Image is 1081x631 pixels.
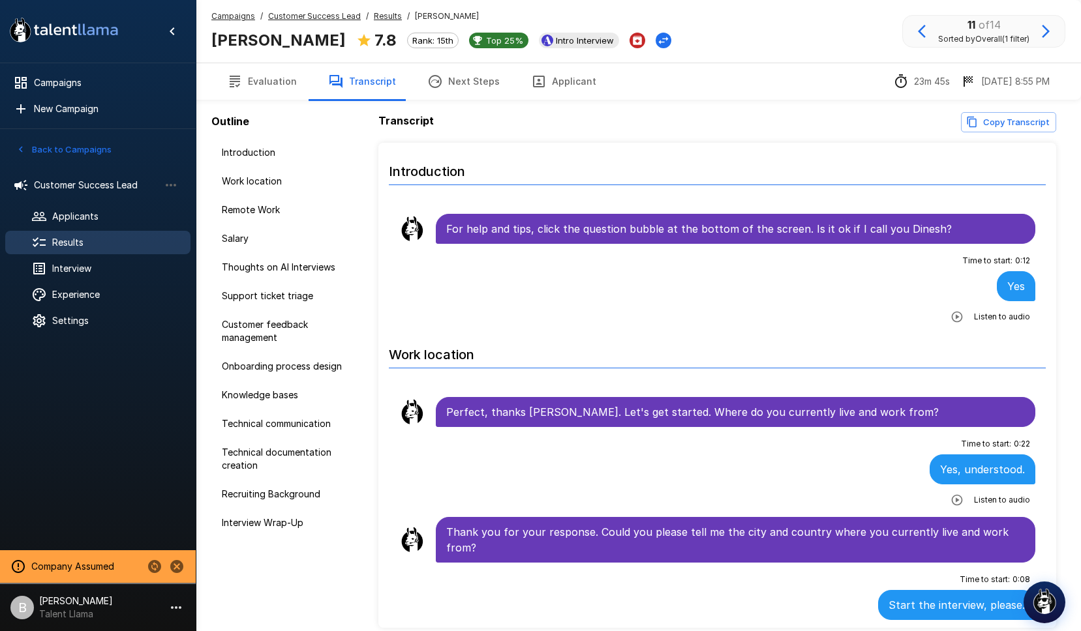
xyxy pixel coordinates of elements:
[399,399,425,425] img: llama_clean.png
[211,313,363,349] div: Customer feedback management
[211,256,363,279] div: Thoughts on AI Interviews
[446,404,1025,420] p: Perfect, thanks [PERSON_NAME]. Let's get started. Where do you currently live and work from?
[399,527,425,553] img: llama_clean.png
[1015,254,1030,267] span: 0 : 12
[446,524,1025,555] p: Thank you for your response. Could you please tell me the city and country where you currently li...
[1014,437,1030,450] span: 0 : 22
[541,35,553,46] img: ashbyhq_logo.jpeg
[981,75,1050,88] p: [DATE] 8:55 PM
[967,18,975,31] b: 11
[222,446,352,472] span: Technical documentation creation
[222,516,352,529] span: Interview Wrap-Up
[889,597,1025,613] p: Start the interview, please.
[211,198,363,222] div: Remote Work
[539,33,619,48] div: View profile in Ashby
[366,10,369,23] span: /
[222,318,352,344] span: Customer feedback management
[961,437,1011,450] span: Time to start :
[551,35,619,46] span: Intro Interview
[222,175,352,188] span: Work location
[961,112,1056,132] button: Copy transcript
[1007,278,1025,294] p: Yes
[211,482,363,506] div: Recruiting Background
[389,151,1046,185] h6: Introduction
[211,11,255,21] u: Campaigns
[211,355,363,378] div: Onboarding process design
[1031,588,1058,614] img: logo_glasses@2x.png
[979,18,1001,31] span: of 14
[656,33,671,48] button: Change Stage
[446,221,1025,237] p: For help and tips, click the question bubble at the bottom of the screen. Is it ok if I call you ...
[222,203,352,216] span: Remote Work
[211,511,363,535] div: Interview Wrap-Up
[481,35,528,46] span: Top 25%
[268,11,361,21] u: Customer Success Lead
[211,441,363,477] div: Technical documentation creation
[408,35,458,46] span: Rank: 15th
[211,63,312,100] button: Evaluation
[378,114,434,127] b: Transcript
[222,289,352,302] span: Support ticket triage
[374,11,402,21] u: Results
[222,232,352,245] span: Salary
[974,493,1030,506] span: Listen to audio
[415,10,479,23] span: [PERSON_NAME]
[974,310,1030,323] span: Listen to audio
[211,115,249,128] b: Outline
[312,63,412,100] button: Transcript
[389,334,1046,368] h6: Work location
[938,33,1029,46] span: Sorted by Overall (1 filter)
[515,63,612,100] button: Applicant
[211,412,363,435] div: Technical communication
[211,284,363,308] div: Support ticket triage
[222,417,352,430] span: Technical communication
[407,10,410,23] span: /
[211,383,363,407] div: Knowledge bases
[211,141,363,164] div: Introduction
[374,31,397,50] b: 7.8
[940,462,1025,477] p: Yes, understood.
[211,227,363,250] div: Salary
[260,10,263,23] span: /
[222,488,352,501] span: Recruiting Background
[630,33,645,48] button: Archive Applicant
[211,31,346,50] b: [PERSON_NAME]
[914,75,950,88] p: 23m 45s
[399,216,425,242] img: llama_clean.png
[222,261,352,274] span: Thoughts on AI Interviews
[1012,573,1030,586] span: 0 : 08
[960,573,1010,586] span: Time to start :
[412,63,515,100] button: Next Steps
[960,74,1050,89] div: The date and time when the interview was completed
[211,169,363,193] div: Work location
[893,74,950,89] div: The time between starting and completing the interview
[222,360,352,373] span: Onboarding process design
[962,254,1012,267] span: Time to start :
[222,146,352,159] span: Introduction
[222,389,352,402] span: Knowledge bases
